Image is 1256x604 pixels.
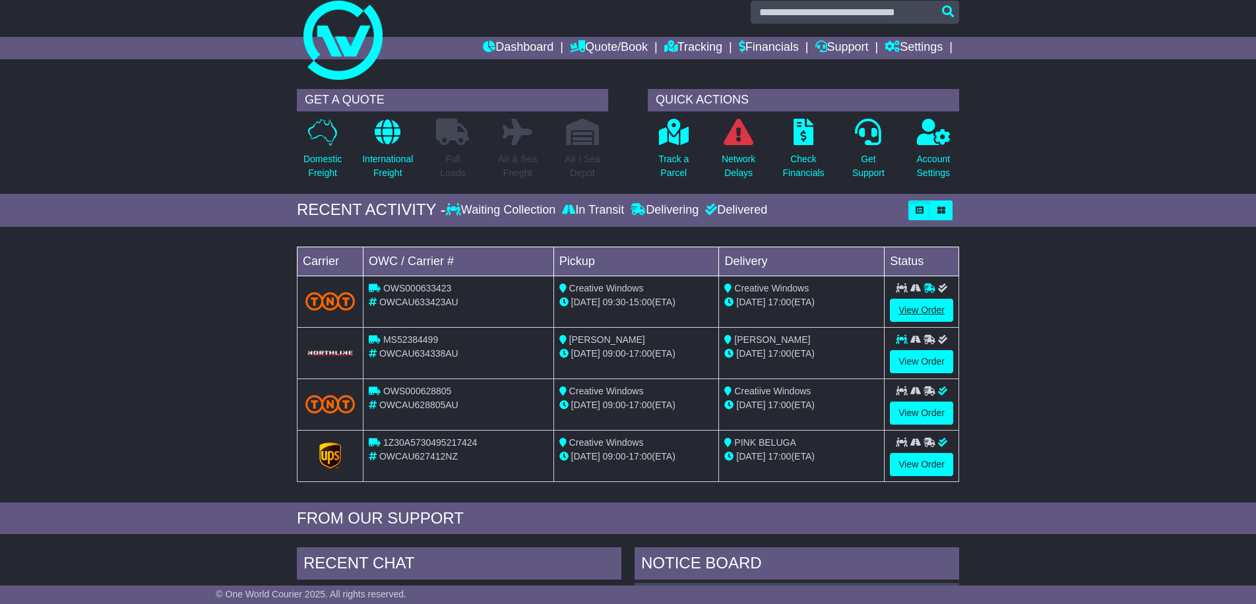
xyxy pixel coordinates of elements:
[559,203,627,218] div: In Transit
[305,292,355,310] img: TNT_Domestic.png
[768,451,791,462] span: 17:00
[702,203,767,218] div: Delivered
[852,118,885,187] a: GetSupport
[483,37,553,59] a: Dashboard
[815,37,869,59] a: Support
[603,297,626,307] span: 09:30
[721,118,756,187] a: NetworkDelays
[724,450,879,464] div: (ETA)
[736,348,765,359] span: [DATE]
[890,299,953,322] a: View Order
[768,297,791,307] span: 17:00
[627,203,702,218] div: Delivering
[559,295,714,309] div: - (ETA)
[724,295,879,309] div: (ETA)
[571,297,600,307] span: [DATE]
[736,297,765,307] span: [DATE]
[736,451,765,462] span: [DATE]
[664,37,722,59] a: Tracking
[571,451,600,462] span: [DATE]
[297,509,959,528] div: FROM OUR SUPPORT
[303,118,342,187] a: DomesticFreight
[383,283,452,293] span: OWS000633423
[363,247,554,276] td: OWC / Carrier #
[379,297,458,307] span: OWCAU633423AU
[571,348,600,359] span: [DATE]
[362,152,413,180] p: International Freight
[559,450,714,464] div: - (ETA)
[570,37,648,59] a: Quote/Book
[379,348,458,359] span: OWCAU634338AU
[917,152,951,180] p: Account Settings
[383,437,477,448] span: 1Z30A5730495217424
[297,200,446,220] div: RECENT ACTIVITY -
[569,283,644,293] span: Creative Windows
[658,152,689,180] p: Track a Parcel
[383,386,452,396] span: OWS000628805
[782,118,825,187] a: CheckFinancials
[361,118,414,187] a: InternationalFreight
[734,283,809,293] span: Creative Windows
[569,386,644,396] span: Creative Windows
[303,152,342,180] p: Domestic Freight
[768,348,791,359] span: 17:00
[305,395,355,413] img: TNT_Domestic.png
[603,400,626,410] span: 09:00
[739,37,799,59] a: Financials
[629,348,652,359] span: 17:00
[724,347,879,361] div: (ETA)
[736,400,765,410] span: [DATE]
[890,350,953,373] a: View Order
[379,400,458,410] span: OWCAU628805AU
[629,451,652,462] span: 17:00
[603,348,626,359] span: 09:00
[565,152,600,180] p: Air / Sea Depot
[885,247,959,276] td: Status
[724,398,879,412] div: (ETA)
[783,152,825,180] p: Check Financials
[379,451,458,462] span: OWCAU627412NZ
[305,349,355,357] img: GetCarrierServiceLogo
[216,589,406,599] span: © One World Courier 2025. All rights reserved.
[436,152,469,180] p: Full Loads
[916,118,951,187] a: AccountSettings
[890,402,953,425] a: View Order
[658,118,689,187] a: Track aParcel
[885,37,943,59] a: Settings
[498,152,537,180] p: Air & Sea Freight
[734,437,796,448] span: PINK BELUGA
[553,247,719,276] td: Pickup
[852,152,885,180] p: Get Support
[648,89,959,111] div: QUICK ACTIONS
[768,400,791,410] span: 17:00
[559,347,714,361] div: - (ETA)
[722,152,755,180] p: Network Delays
[571,400,600,410] span: [DATE]
[734,386,811,396] span: Creatiive Windows
[446,203,559,218] div: Waiting Collection
[603,451,626,462] span: 09:00
[297,547,621,583] div: RECENT CHAT
[298,247,363,276] td: Carrier
[569,437,644,448] span: Creative Windows
[719,247,885,276] td: Delivery
[569,334,645,345] span: [PERSON_NAME]
[890,453,953,476] a: View Order
[297,89,608,111] div: GET A QUOTE
[383,334,438,345] span: MS52384499
[319,442,342,469] img: GetCarrierServiceLogo
[635,547,959,583] div: NOTICE BOARD
[629,297,652,307] span: 15:00
[734,334,810,345] span: [PERSON_NAME]
[559,398,714,412] div: - (ETA)
[629,400,652,410] span: 17:00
